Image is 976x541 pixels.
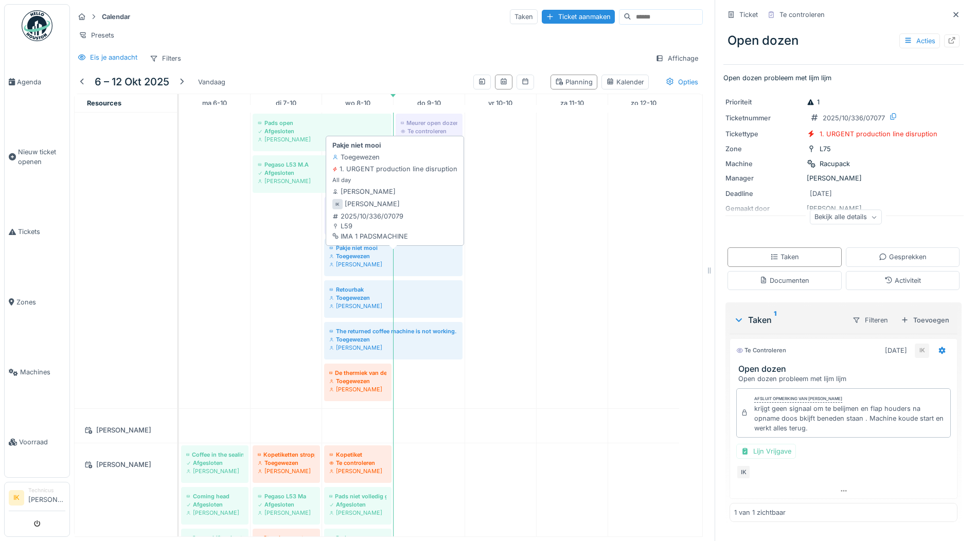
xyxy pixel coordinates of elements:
a: Zones [5,267,69,337]
div: Toegewezen [329,294,457,302]
div: Prioriteit [725,97,803,107]
div: Machine [725,159,803,169]
p: Open dozen probleem met lijm lijm [723,73,964,83]
div: Ticketnummer [725,113,803,123]
div: Manager [725,173,803,183]
a: Machines [5,337,69,407]
div: Afgesloten [186,500,243,509]
span: Tickets [18,227,65,237]
div: 2025/10/336/07079 [332,211,408,221]
span: Machines [20,367,65,377]
div: Toegewezen [329,377,386,385]
div: Taken [734,314,844,326]
div: Coffee in the sealing [186,450,243,459]
div: Kopetiketten stroppen op en lint breekt af aan de rollen [258,450,315,459]
div: IK [915,344,929,358]
div: 1 [807,97,820,107]
div: [PERSON_NAME] [329,302,457,310]
div: Te controleren [401,127,457,135]
div: [PERSON_NAME] [258,177,386,185]
div: L75 [820,144,831,154]
div: Toegewezen [329,252,457,260]
div: IMA 1 PADSMACHINE [332,231,408,241]
h5: 6 – 12 okt 2025 [95,76,169,88]
div: 2025/10/336/07077 [823,113,885,123]
div: Vandaag [194,75,229,89]
div: Filters [145,51,186,66]
div: Zone [725,144,803,154]
div: Lijn Vrijgave [736,444,796,459]
a: 9 oktober 2025 [415,96,443,110]
div: [PERSON_NAME] [258,509,315,517]
a: 10 oktober 2025 [486,96,515,110]
div: Afgesloten [258,500,315,509]
div: [PERSON_NAME] [258,467,315,475]
div: Pads niet volledig gelast [329,492,386,500]
span: Nieuw ticket openen [18,147,65,167]
div: Ticket [739,10,758,20]
div: [PERSON_NAME] [186,509,243,517]
div: krijgt geen signaal om te belijmen en flap houders na opname doos bkijft beneden staan . Machine ... [754,404,946,434]
div: Toegewezen [332,152,380,162]
div: [PERSON_NAME] [81,424,171,437]
div: Activiteit [884,276,921,285]
div: Ticket aanmaken [542,10,615,24]
div: Te controleren [736,346,786,355]
div: IK [332,199,343,209]
span: Voorraad [19,437,65,447]
small: All day [332,176,351,185]
strong: Pakje niet mooi [332,140,381,150]
div: Toevoegen [897,313,953,327]
div: Tickettype [725,129,803,139]
div: Affichage [651,51,703,66]
div: Gesprekken [879,252,927,262]
div: Pegaso L53 Ma [258,492,315,500]
div: Afgesloten [186,459,243,467]
div: Bekijk alle details [810,210,882,225]
h3: Open dozen [738,364,953,374]
div: [PERSON_NAME] [329,509,386,517]
div: Te controleren [779,10,825,20]
div: Eis je aandacht [90,52,137,62]
div: Filteren [848,313,893,328]
img: Badge_color-CXgf-gQk.svg [22,10,52,41]
div: Documenten [759,276,809,285]
div: Taken [770,252,799,262]
div: Toegewezen [329,335,457,344]
div: Open dozen probleem met lijm lijm [738,374,953,384]
div: Racupack [820,159,850,169]
div: [PERSON_NAME] [81,458,171,471]
a: Voorraad [5,407,69,477]
div: Pads open [258,119,386,127]
a: Tickets [5,197,69,267]
div: Planning [555,77,593,87]
div: [DATE] [885,346,907,355]
a: Nieuw ticket openen [5,117,69,197]
a: 8 oktober 2025 [343,96,373,110]
div: Toegewezen [258,459,315,467]
div: [PERSON_NAME] [725,173,962,183]
div: IK [736,465,751,479]
div: Pegaso L53 M.A [258,160,386,169]
div: Opties [661,75,703,89]
div: Afgesloten [258,127,386,135]
li: [PERSON_NAME] [28,486,65,509]
div: Acties [899,33,940,48]
li: IK [9,490,24,506]
div: The returned coffee machine is not working. [329,327,457,335]
div: Technicus [28,486,65,494]
a: 6 oktober 2025 [200,96,229,110]
div: Taken [510,9,538,24]
div: Te controleren [329,459,386,467]
a: 11 oktober 2025 [558,96,587,110]
div: [PERSON_NAME] [329,344,457,352]
strong: Calendar [98,12,134,22]
div: Afsluit opmerking van [PERSON_NAME] [754,395,842,403]
div: [PERSON_NAME] [329,467,386,475]
div: [PERSON_NAME] [345,199,400,209]
div: De thermiek van de shredder springt. [329,369,386,377]
div: [DATE] [810,189,832,199]
div: 1 van 1 zichtbaar [734,508,786,517]
a: 7 oktober 2025 [273,96,299,110]
div: [PERSON_NAME] [186,467,243,475]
